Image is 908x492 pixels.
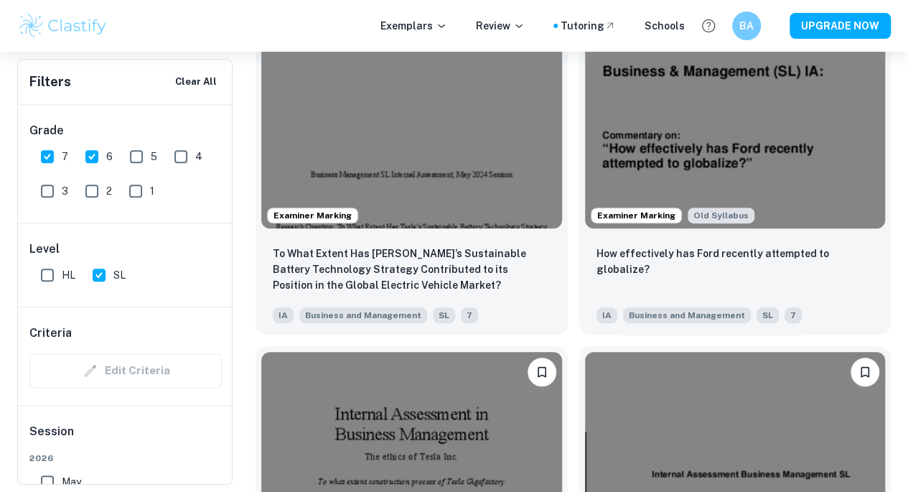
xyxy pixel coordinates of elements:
a: Tutoring [561,18,616,34]
img: Clastify logo [17,11,108,40]
span: 1 [150,183,154,199]
span: 2 [106,183,112,199]
span: SL [757,307,779,323]
span: Business and Management [623,307,751,323]
p: Review [476,18,525,34]
div: Starting from the May 2024 session, the Business IA requirements have changed. It's OK to refer t... [688,208,754,223]
span: SL [113,267,126,283]
span: HL [62,267,75,283]
span: IA [596,307,617,323]
span: 4 [195,149,202,164]
span: Business and Management [299,307,427,323]
button: UPGRADE NOW [790,13,891,39]
span: 2026 [29,452,222,465]
span: Examiner Marking [591,209,681,222]
span: 7 [62,149,68,164]
h6: Level [29,241,222,258]
span: Examiner Marking [268,209,357,222]
button: Help and Feedback [696,14,721,38]
span: May [62,474,81,490]
h6: Criteria [29,325,72,342]
img: Business and Management IA example thumbnail: To What Extent Has Tesla’s Sustainable [261,3,562,228]
span: Old Syllabus [688,208,754,223]
img: Business and Management IA example thumbnail: How effectively has Ford recently attemp [585,3,886,228]
div: Criteria filters are unavailable when searching by topic [29,353,222,388]
button: Bookmark [528,358,556,386]
p: To What Extent Has Tesla’s Sustainable Battery Technology Strategy Contributed to its Position in... [273,246,551,293]
p: How effectively has Ford recently attempted to globalize? [596,246,874,277]
button: BA [732,11,761,40]
p: Exemplars [380,18,447,34]
span: 3 [62,183,68,199]
a: Schools [645,18,685,34]
h6: Filters [29,72,71,92]
button: Clear All [172,71,220,93]
span: 7 [785,307,802,323]
h6: BA [739,18,755,34]
button: Bookmark [851,358,879,386]
span: 5 [151,149,157,164]
span: SL [433,307,455,323]
span: 6 [106,149,113,164]
h6: Grade [29,122,222,139]
span: 7 [461,307,478,323]
span: IA [273,307,294,323]
h6: Session [29,423,222,452]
